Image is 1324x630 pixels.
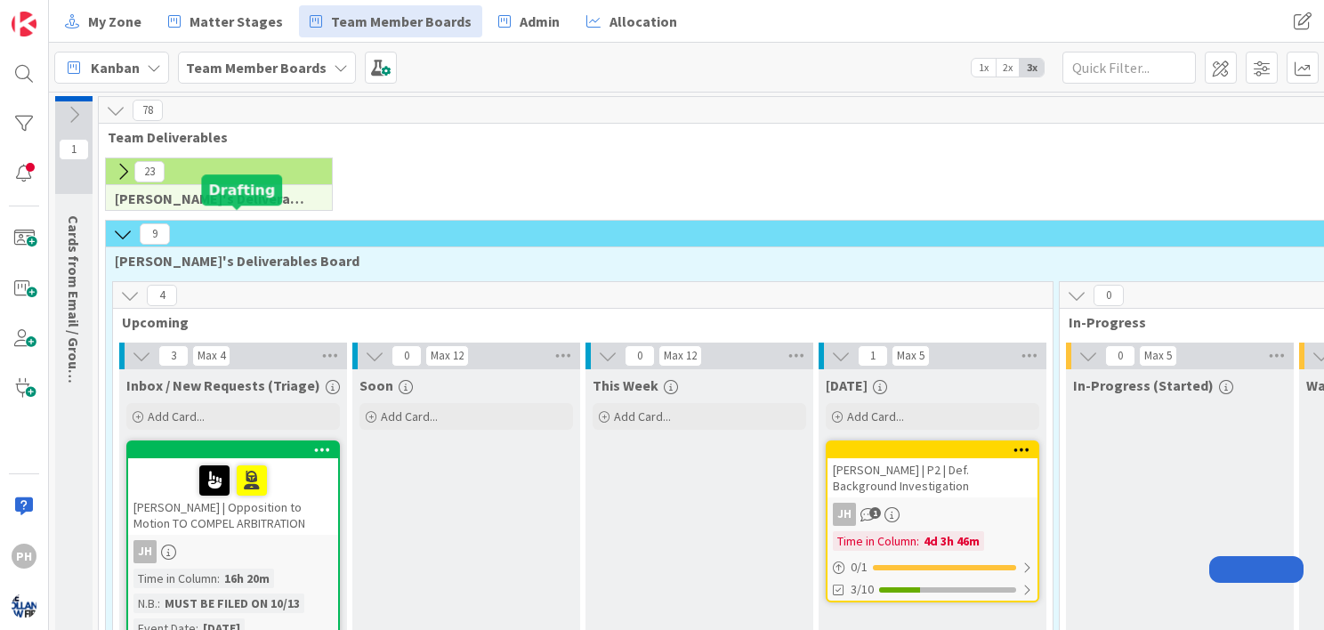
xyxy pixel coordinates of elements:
[133,569,217,588] div: Time in Column
[12,594,36,618] img: avatar
[1073,376,1214,394] span: In-Progress (Started)
[381,408,438,424] span: Add Card...
[126,376,320,394] span: Inbox / New Requests (Triage)
[1144,351,1172,360] div: Max 5
[614,408,671,424] span: Add Card...
[140,223,170,245] span: 9
[833,503,856,526] div: JH
[851,558,868,577] span: 0 / 1
[996,59,1020,77] span: 2x
[133,100,163,121] span: 78
[833,531,916,551] div: Time in Column
[157,5,294,37] a: Matter Stages
[133,594,157,613] div: N.B.
[916,531,919,551] span: :
[625,345,655,367] span: 0
[610,11,677,32] span: Allocation
[858,345,888,367] span: 1
[186,59,327,77] b: Team Member Boards
[198,351,225,360] div: Max 4
[160,594,304,613] div: MUST BE FILED ON 10/13
[359,376,393,394] span: Soon
[827,458,1037,497] div: [PERSON_NAME] | P2 | Def. Background Investigation
[826,376,868,394] span: Today
[827,503,1037,526] div: JH
[1094,285,1124,306] span: 0
[593,376,658,394] span: This Week
[664,351,697,360] div: Max 12
[88,11,141,32] span: My Zone
[220,569,274,588] div: 16h 20m
[431,351,464,360] div: Max 12
[115,190,310,207] span: Jamie's Deliverables Board
[299,5,482,37] a: Team Member Boards
[869,507,881,519] span: 1
[91,57,140,78] span: Kanban
[576,5,688,37] a: Allocation
[1062,52,1196,84] input: Quick Filter...
[208,182,275,198] h5: Drafting
[847,408,904,424] span: Add Card...
[520,11,560,32] span: Admin
[827,556,1037,578] div: 0/1
[54,5,152,37] a: My Zone
[919,531,984,551] div: 4d 3h 46m
[59,139,89,160] span: 1
[897,351,924,360] div: Max 5
[851,580,874,599] span: 3/10
[331,11,472,32] span: Team Member Boards
[148,408,205,424] span: Add Card...
[147,285,177,306] span: 4
[972,59,996,77] span: 1x
[217,569,220,588] span: :
[392,345,422,367] span: 0
[1020,59,1044,77] span: 3x
[122,313,1030,331] span: Upcoming
[128,540,338,563] div: JH
[128,442,338,535] div: [PERSON_NAME] | Opposition to Motion TO COMPEL ARBITRATION
[65,215,83,422] span: Cards from Email / Group Triage
[134,161,165,182] span: 23
[12,544,36,569] div: PH
[157,594,160,613] span: :
[827,442,1037,497] div: [PERSON_NAME] | P2 | Def. Background Investigation
[488,5,570,37] a: Admin
[190,11,283,32] span: Matter Stages
[133,540,157,563] div: JH
[158,345,189,367] span: 3
[12,12,36,36] img: Visit kanbanzone.com
[128,458,338,535] div: [PERSON_NAME] | Opposition to Motion TO COMPEL ARBITRATION
[1105,345,1135,367] span: 0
